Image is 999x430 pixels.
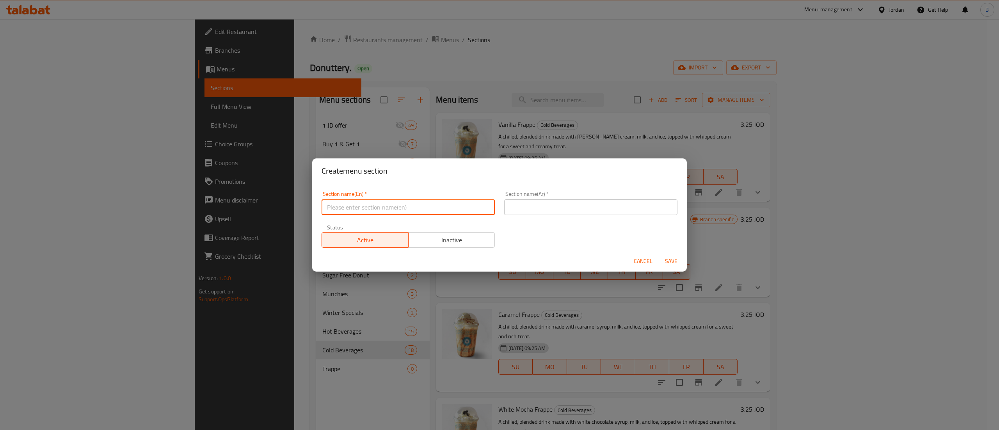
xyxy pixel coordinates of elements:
[631,254,656,268] button: Cancel
[408,232,495,248] button: Inactive
[322,165,677,177] h2: Create menu section
[322,199,495,215] input: Please enter section name(en)
[659,254,684,268] button: Save
[412,235,492,246] span: Inactive
[504,199,677,215] input: Please enter section name(ar)
[325,235,405,246] span: Active
[662,256,681,266] span: Save
[634,256,652,266] span: Cancel
[322,232,409,248] button: Active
